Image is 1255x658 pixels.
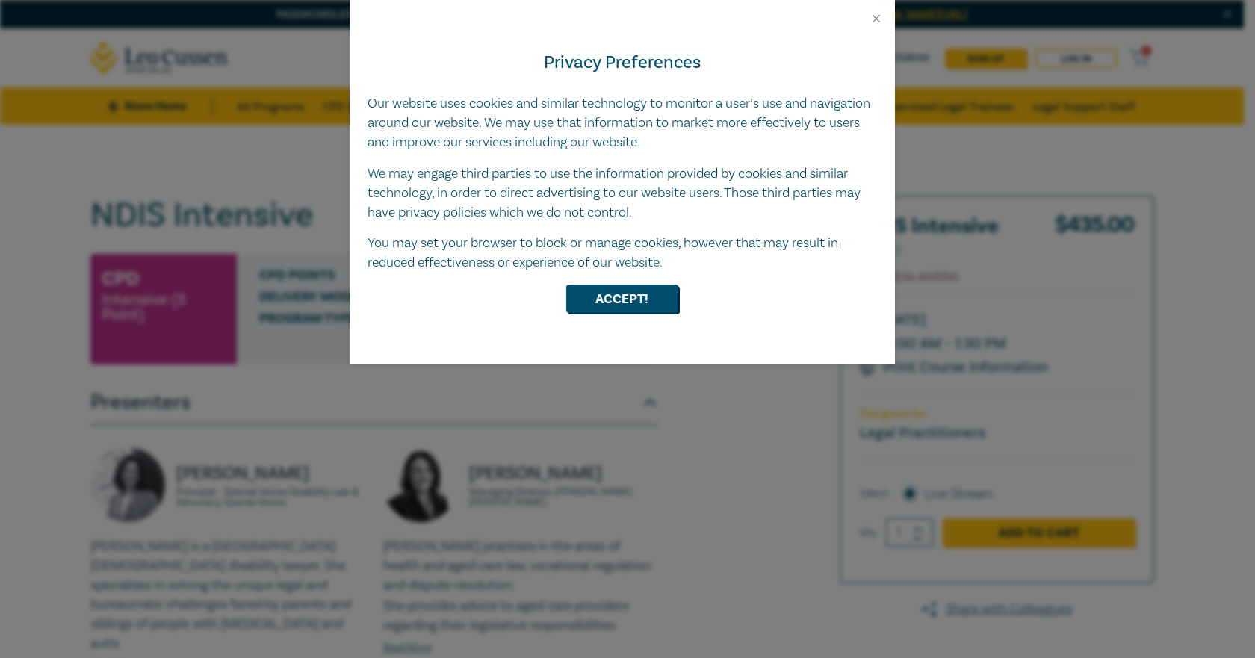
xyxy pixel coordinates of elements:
[368,94,877,152] p: Our website uses cookies and similar technology to monitor a user’s use and navigation around our...
[566,285,678,313] button: Accept!
[368,234,877,273] p: You may set your browser to block or manage cookies, however that may result in reduced effective...
[368,164,877,223] p: We may engage third parties to use the information provided by cookies and similar technology, in...
[368,49,877,76] h4: Privacy Preferences
[870,12,883,25] button: Close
